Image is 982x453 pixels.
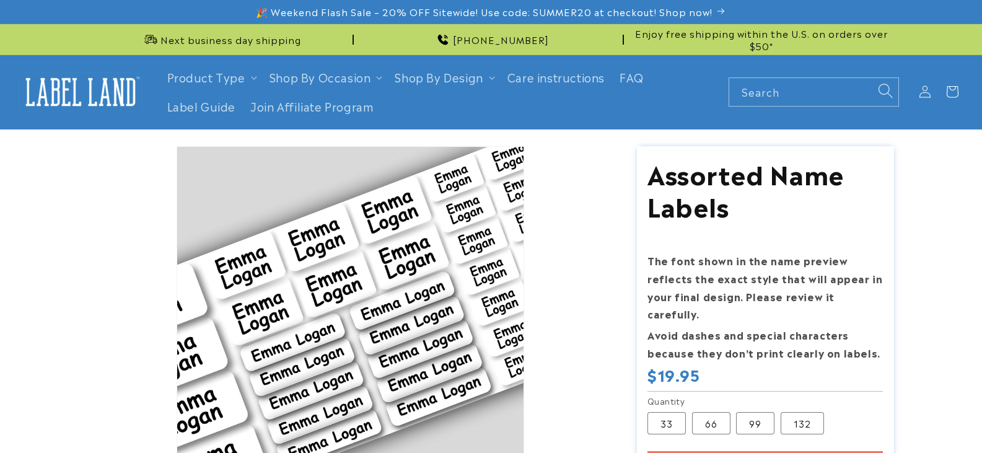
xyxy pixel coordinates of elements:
a: Join Affiliate Program [243,92,381,121]
span: Next business day shipping [160,33,301,46]
label: 66 [692,412,730,434]
a: Shop By Design [395,69,483,85]
span: Care instructions [507,70,605,84]
span: 🎉 Weekend Flash Sale – 20% OFF Sitewide! Use code: SUMMER20 at checkout! Shop now! [256,6,712,18]
span: Label Guide [167,99,236,113]
span: $19.95 [647,365,700,384]
legend: Quantity [647,395,686,407]
summary: Shop By Design [387,63,499,92]
label: 132 [781,412,824,434]
span: Shop By Occasion [270,70,371,84]
button: Search [872,77,899,105]
summary: Product Type [160,63,262,92]
summary: Shop By Occasion [262,63,388,92]
a: Care instructions [500,63,612,92]
strong: Avoid dashes and special characters because they don’t print clearly on labels. [647,327,880,360]
a: FAQ [612,63,651,92]
label: 33 [647,412,686,434]
img: Label Land [19,73,142,111]
div: Announcement [89,24,354,55]
div: Announcement [629,24,894,55]
a: Product Type [167,69,245,85]
span: Enjoy free shipping within the U.S. on orders over $50* [629,27,894,51]
a: Label Land [14,68,147,116]
label: 99 [736,412,774,434]
a: Label Guide [160,92,243,121]
div: Announcement [359,24,624,55]
strong: The font shown in the name preview reflects the exact style that will appear in your final design... [647,253,882,321]
span: Join Affiliate Program [250,99,374,113]
h1: Assorted Name Labels [647,157,883,221]
span: [PHONE_NUMBER] [453,33,549,46]
span: FAQ [620,70,644,84]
